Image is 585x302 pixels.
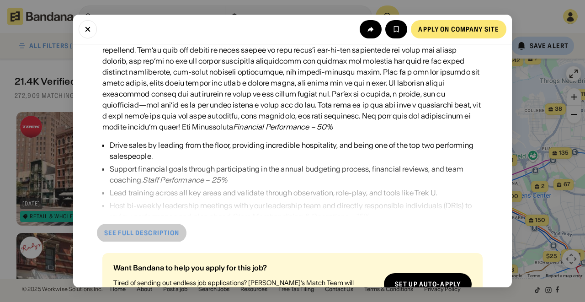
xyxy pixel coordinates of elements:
[110,200,483,222] div: Host bi-weekly leadership meetings with your leadership team and directly responsible individuals...
[232,212,369,221] em: Store Merchandising & Operations – 15%
[233,122,333,131] em: Financial Performance – 50%
[110,163,483,185] div: Support financial goals through participating in the annual budgeting process, financial reviews,...
[110,187,483,198] div: Lead training across all key areas and validate through observation, role-play, and tools like Tr...
[79,20,97,38] button: Close
[395,281,461,287] div: Set up auto-apply
[418,26,499,32] div: Apply on company site
[104,230,179,236] div: See full description
[113,264,377,271] div: Want Bandana to help you apply for this job?
[143,175,227,184] em: Staff Performance – 25%
[110,140,483,162] div: Drive sales by leading from the floor, providing incredible hospitality, and being one of the top...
